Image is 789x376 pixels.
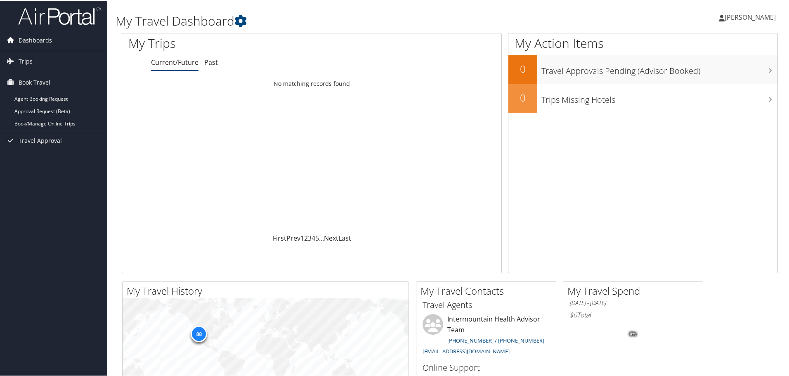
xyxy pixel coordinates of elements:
a: 3 [308,233,312,242]
h1: My Travel Dashboard [116,12,561,29]
a: 1 [300,233,304,242]
a: First [273,233,286,242]
a: Current/Future [151,57,198,66]
h1: My Trips [128,34,337,51]
h6: Total [569,310,697,319]
h2: My Travel Spend [567,283,703,297]
h3: Travel Approvals Pending (Advisor Booked) [541,60,777,76]
td: No matching records found [122,76,501,90]
a: [PERSON_NAME] [719,4,784,29]
h3: Online Support [423,361,550,373]
h2: My Travel History [127,283,409,297]
a: 0Travel Approvals Pending (Advisor Booked) [508,54,777,83]
span: Travel Approval [19,130,62,150]
a: Prev [286,233,300,242]
h1: My Action Items [508,34,777,51]
a: [PHONE_NUMBER] / [PHONE_NUMBER] [447,336,544,343]
a: 5 [315,233,319,242]
tspan: 0% [630,331,636,336]
h3: Travel Agents [423,298,550,310]
img: airportal-logo.png [18,5,101,25]
h2: My Travel Contacts [420,283,556,297]
a: [EMAIL_ADDRESS][DOMAIN_NAME] [423,347,510,354]
h2: 0 [508,90,537,104]
span: Trips [19,50,33,71]
span: [PERSON_NAME] [725,12,776,21]
a: 0Trips Missing Hotels [508,83,777,112]
span: Dashboards [19,29,52,50]
h6: [DATE] - [DATE] [569,298,697,306]
a: 4 [312,233,315,242]
a: Last [338,233,351,242]
a: Past [204,57,218,66]
a: Next [324,233,338,242]
h3: Trips Missing Hotels [541,89,777,105]
h2: 0 [508,61,537,75]
li: Intermountain Health Advisor Team [418,313,554,357]
div: 88 [191,325,207,341]
span: $0 [569,310,577,319]
span: Book Travel [19,71,50,92]
a: 2 [304,233,308,242]
span: … [319,233,324,242]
